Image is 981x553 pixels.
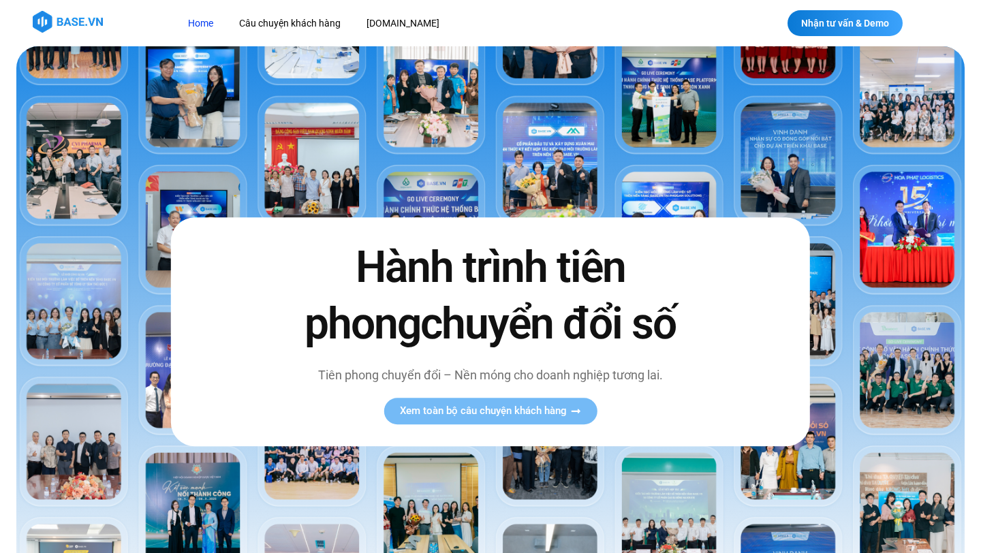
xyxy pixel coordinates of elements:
[178,11,700,36] nav: Menu
[276,366,705,384] p: Tiên phong chuyển đổi – Nền móng cho doanh nghiệp tương lai.
[384,398,597,424] a: Xem toàn bộ câu chuyện khách hàng
[178,11,223,36] a: Home
[356,11,450,36] a: [DOMAIN_NAME]
[801,18,889,28] span: Nhận tư vấn & Demo
[276,239,705,352] h2: Hành trình tiên phong
[229,11,351,36] a: Câu chuyện khách hàng
[400,406,567,416] span: Xem toàn bộ câu chuyện khách hàng
[420,298,676,349] span: chuyển đổi số
[788,10,903,36] a: Nhận tư vấn & Demo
